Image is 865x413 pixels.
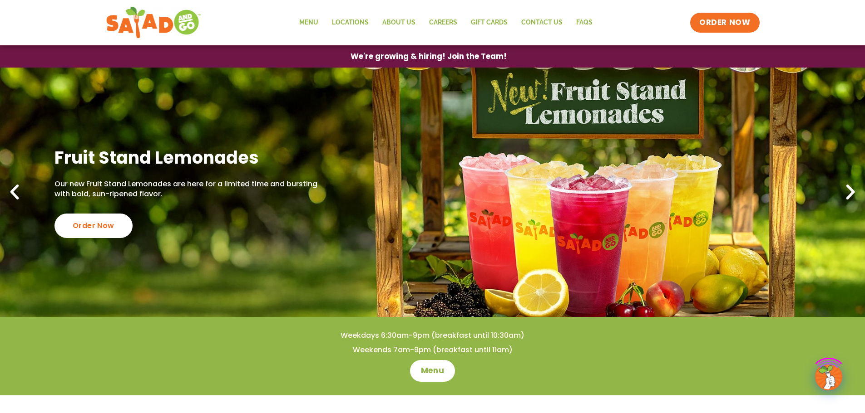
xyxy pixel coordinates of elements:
a: FAQs [569,12,599,33]
a: Menu [410,360,455,382]
a: Contact Us [514,12,569,33]
a: Locations [325,12,376,33]
img: new-SAG-logo-768×292 [106,5,202,41]
a: Menu [292,12,325,33]
a: Careers [422,12,464,33]
span: Menu [421,365,444,376]
a: We're growing & hiring! Join the Team! [337,46,520,67]
a: About Us [376,12,422,33]
p: Our new Fruit Stand Lemonades are here for a limited time and bursting with bold, sun-ripened fla... [54,179,322,199]
span: We're growing & hiring! Join the Team! [351,53,507,60]
h2: Fruit Stand Lemonades [54,146,322,169]
span: ORDER NOW [699,17,750,28]
h4: Weekdays 6:30am-9pm (breakfast until 10:30am) [18,330,847,340]
h4: Weekends 7am-9pm (breakfast until 11am) [18,345,847,355]
nav: Menu [292,12,599,33]
a: ORDER NOW [690,13,759,33]
a: GIFT CARDS [464,12,514,33]
div: Order Now [54,214,133,238]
